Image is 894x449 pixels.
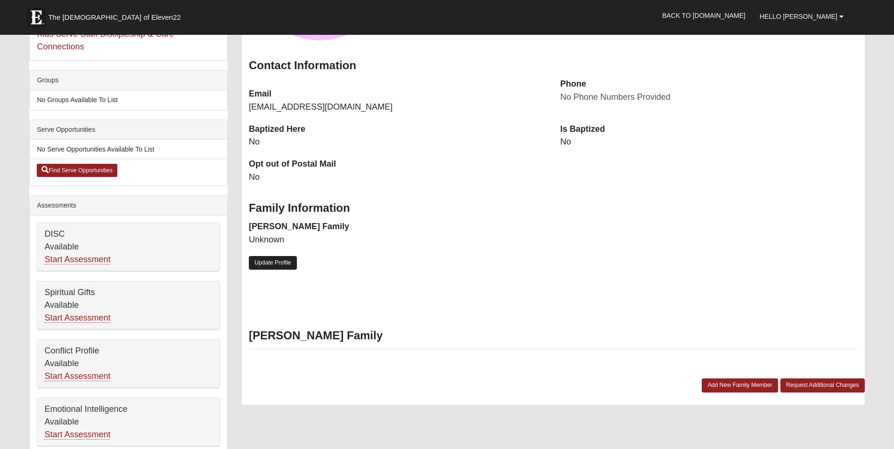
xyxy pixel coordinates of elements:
a: Start Assessment [44,430,110,440]
div: DISC Available [37,223,220,271]
dt: Baptized Here [249,123,546,136]
div: Serve Opportunities [30,120,227,140]
a: Start Assessment [44,255,110,265]
a: Update Profile [249,256,297,270]
li: No Groups Available To List [30,90,227,110]
h3: [PERSON_NAME] Family [249,329,858,343]
div: Assessments [30,196,227,216]
dt: Phone [560,78,858,90]
a: Request Additional Changes [780,378,865,392]
dd: No Phone Numbers Provided [560,91,858,104]
a: Hello [PERSON_NAME] [753,5,851,28]
span: The [DEMOGRAPHIC_DATA] of Eleven22 [48,13,180,22]
h3: Contact Information [249,59,858,72]
a: Add New Family Member [702,378,778,392]
dd: No [249,171,546,184]
img: Eleven22 logo [27,8,46,27]
a: Find Serve Opportunities [37,164,117,177]
dt: [PERSON_NAME] Family [249,221,546,233]
dd: No [249,136,546,148]
dd: [EMAIL_ADDRESS][DOMAIN_NAME] [249,101,546,113]
h3: Family Information [249,201,858,215]
li: No Serve Opportunities Available To List [30,140,227,159]
div: Groups [30,71,227,90]
a: Start Assessment [44,371,110,381]
dt: Is Baptized [560,123,858,136]
div: Emotional Intelligence Available [37,398,220,446]
a: Start Assessment [44,313,110,323]
dd: Unknown [249,234,546,246]
span: Hello [PERSON_NAME] [760,13,837,20]
a: The [DEMOGRAPHIC_DATA] of Eleven22 [22,3,211,27]
a: Back to [DOMAIN_NAME] [655,4,753,27]
div: Spiritual Gifts Available [37,281,220,329]
div: Conflict Profile Available [37,340,220,388]
dt: Email [249,88,546,100]
dd: No [560,136,858,148]
dt: Opt out of Postal Mail [249,158,546,170]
